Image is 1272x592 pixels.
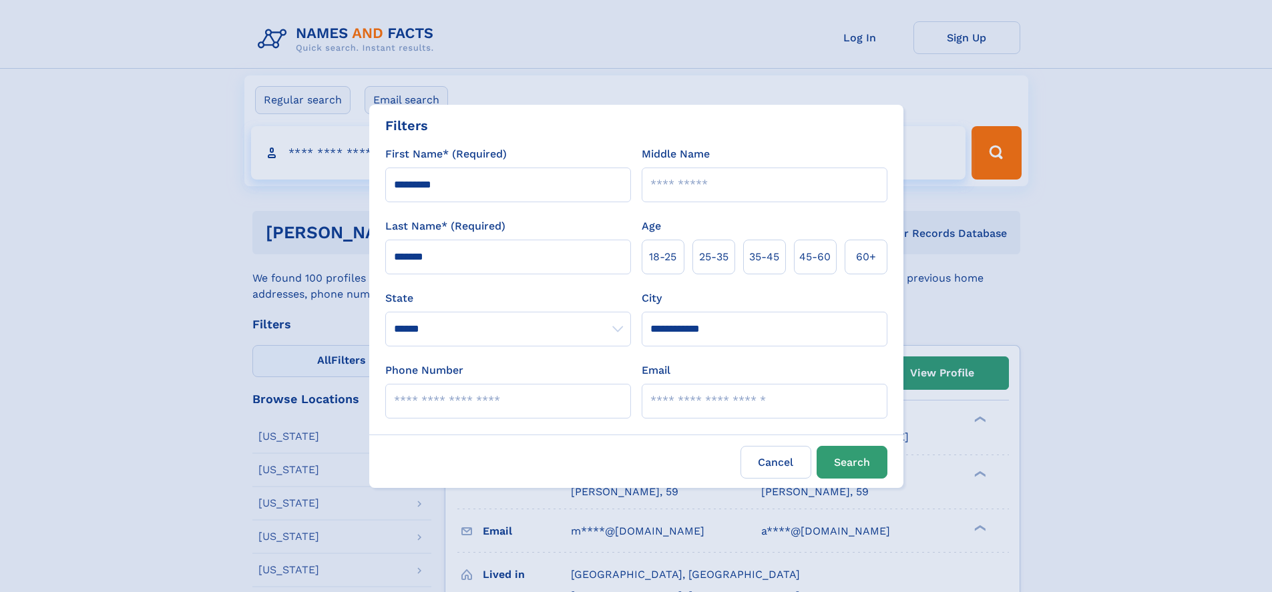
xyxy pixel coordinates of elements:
label: Email [642,362,670,378]
div: Filters [385,115,428,135]
label: Last Name* (Required) [385,218,505,234]
label: First Name* (Required) [385,146,507,162]
label: Cancel [740,446,811,479]
label: Middle Name [642,146,710,162]
label: City [642,290,662,306]
span: 45‑60 [799,249,831,265]
span: 35‑45 [749,249,779,265]
label: Phone Number [385,362,463,378]
label: State [385,290,631,306]
button: Search [817,446,887,479]
span: 25‑35 [699,249,728,265]
span: 18‑25 [649,249,676,265]
span: 60+ [856,249,876,265]
label: Age [642,218,661,234]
